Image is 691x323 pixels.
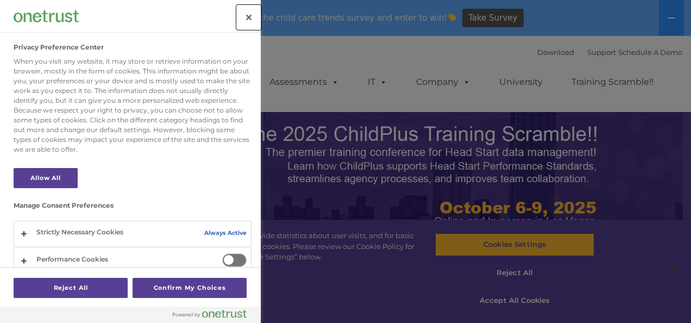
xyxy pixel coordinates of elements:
h3: Manage Consent Preferences [14,202,252,215]
h2: Privacy Preference Center [14,44,104,51]
img: Powered by OneTrust Opens in a new Tab [173,309,247,318]
span: Phone number [151,116,197,125]
button: Reject All [14,278,128,298]
span: Last name [151,72,184,80]
div: Company Logo [14,5,79,27]
button: Confirm My Choices [133,278,247,298]
button: Close [237,5,261,29]
a: Powered by OneTrust Opens in a new Tab [173,309,255,323]
img: Company Logo [14,10,79,22]
button: Allow All [14,168,78,188]
div: When you visit any website, it may store or retrieve information on your browser, mostly in the f... [14,57,252,154]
